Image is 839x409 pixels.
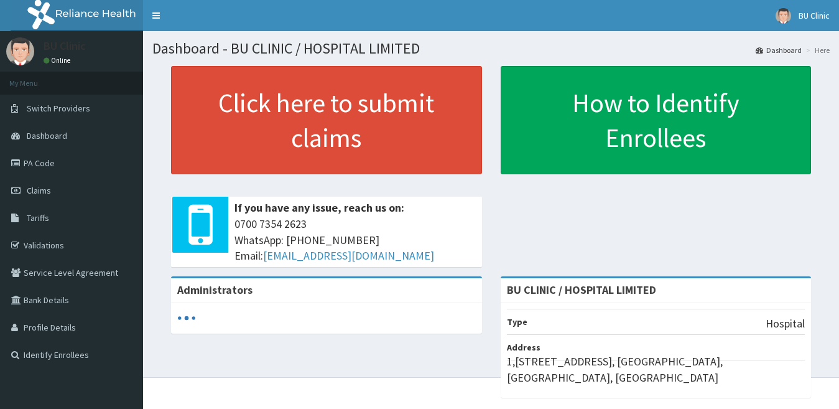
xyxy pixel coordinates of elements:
[776,8,791,24] img: User Image
[6,37,34,65] img: User Image
[177,283,253,297] b: Administrators
[27,103,90,114] span: Switch Providers
[177,309,196,327] svg: audio-loading
[27,130,67,141] span: Dashboard
[263,248,434,263] a: [EMAIL_ADDRESS][DOMAIN_NAME]
[507,342,540,353] b: Address
[799,10,830,21] span: BU Clinic
[152,40,830,57] h1: Dashboard - BU CLINIC / HOSPITAL LIMITED
[27,212,49,223] span: Tariffs
[234,216,476,264] span: 0700 7354 2623 WhatsApp: [PHONE_NUMBER] Email:
[507,316,527,327] b: Type
[27,185,51,196] span: Claims
[501,66,812,174] a: How to Identify Enrollees
[507,354,805,385] p: 1,[STREET_ADDRESS], [GEOGRAPHIC_DATA], [GEOGRAPHIC_DATA], [GEOGRAPHIC_DATA]
[803,45,830,55] li: Here
[234,200,404,215] b: If you have any issue, reach us on:
[507,283,656,297] strong: BU CLINIC / HOSPITAL LIMITED
[756,45,802,55] a: Dashboard
[766,316,805,332] p: Hospital
[171,66,482,174] a: Click here to submit claims
[44,56,73,65] a: Online
[44,40,86,52] p: BU Clinic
